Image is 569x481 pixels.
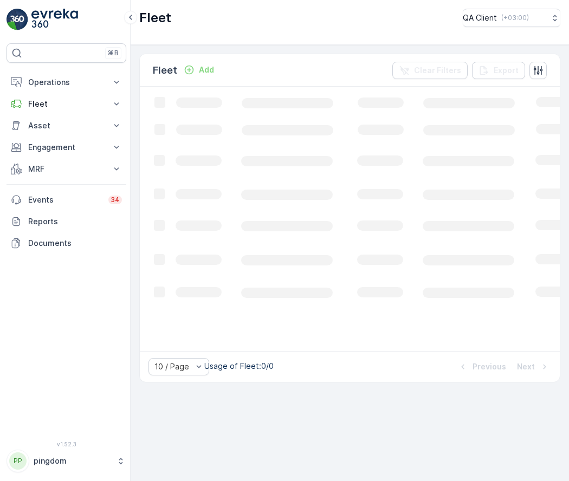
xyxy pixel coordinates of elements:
[501,14,529,22] p: ( +03:00 )
[179,63,218,76] button: Add
[108,49,119,57] p: ⌘B
[473,361,506,372] p: Previous
[139,9,171,27] p: Fleet
[463,12,497,23] p: QA Client
[9,452,27,470] div: PP
[7,71,126,93] button: Operations
[34,456,111,466] p: pingdom
[7,9,28,30] img: logo
[204,361,274,372] p: Usage of Fleet : 0/0
[28,120,105,131] p: Asset
[7,441,126,447] span: v 1.52.3
[494,65,519,76] p: Export
[516,360,551,373] button: Next
[31,9,78,30] img: logo_light-DOdMpM7g.png
[7,136,126,158] button: Engagement
[7,450,126,472] button: PPpingdom
[7,115,126,136] button: Asset
[111,196,120,204] p: 34
[472,62,525,79] button: Export
[28,77,105,88] p: Operations
[28,238,122,249] p: Documents
[7,158,126,180] button: MRF
[456,360,507,373] button: Previous
[28,194,102,205] p: Events
[153,63,177,78] p: Fleet
[7,232,126,254] a: Documents
[7,211,126,232] a: Reports
[7,189,126,211] a: Events34
[414,65,461,76] p: Clear Filters
[28,216,122,227] p: Reports
[463,9,560,27] button: QA Client(+03:00)
[28,142,105,153] p: Engagement
[392,62,468,79] button: Clear Filters
[28,99,105,109] p: Fleet
[7,93,126,115] button: Fleet
[517,361,535,372] p: Next
[199,64,214,75] p: Add
[28,164,105,174] p: MRF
